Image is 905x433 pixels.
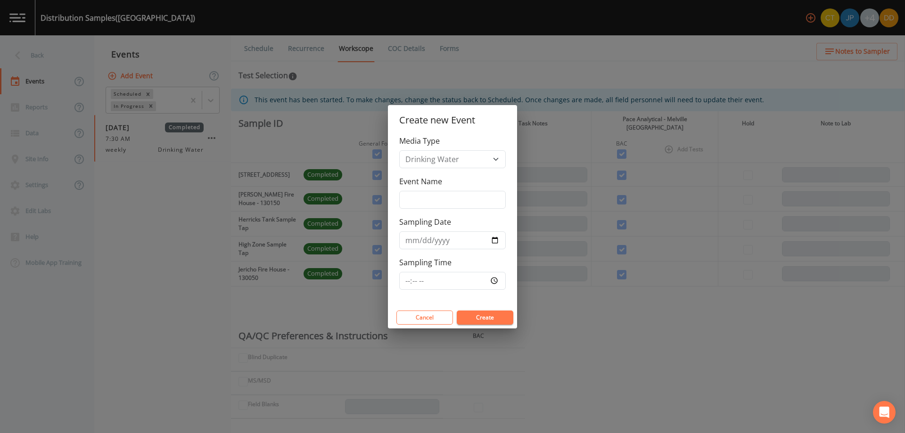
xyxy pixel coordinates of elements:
[399,257,452,268] label: Sampling Time
[396,310,453,325] button: Cancel
[873,401,896,424] div: Open Intercom Messenger
[388,105,517,135] h2: Create new Event
[457,310,513,325] button: Create
[399,176,442,187] label: Event Name
[399,135,440,147] label: Media Type
[399,216,451,228] label: Sampling Date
